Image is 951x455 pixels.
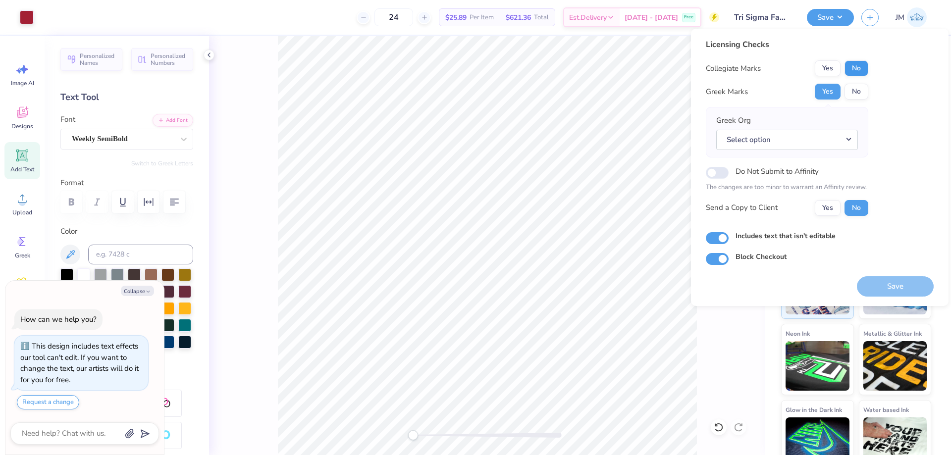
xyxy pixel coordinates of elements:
button: Request a change [17,395,79,409]
span: Upload [12,208,32,216]
img: Joshua Macky Gaerlan [907,7,927,27]
span: Neon Ink [786,328,810,339]
button: Personalized Names [60,48,122,71]
label: Format [60,177,193,189]
button: Select option [716,130,858,150]
label: Color [60,226,193,237]
button: Yes [815,60,841,76]
img: Neon Ink [786,341,849,391]
button: Switch to Greek Letters [131,159,193,167]
label: Do Not Submit to Affinity [736,165,819,178]
label: Block Checkout [736,252,787,262]
p: The changes are too minor to warrant an Affinity review. [706,183,868,193]
span: JM [896,12,904,23]
button: Personalized Numbers [131,48,193,71]
button: Collapse [121,286,154,296]
div: Greek Marks [706,86,748,98]
div: Collegiate Marks [706,63,761,74]
span: Metallic & Glitter Ink [863,328,922,339]
span: Image AI [11,79,34,87]
div: Licensing Checks [706,39,868,51]
span: [DATE] - [DATE] [625,12,678,23]
span: $25.89 [445,12,467,23]
button: Yes [815,84,841,100]
span: Personalized Names [80,52,116,66]
div: How can we help you? [20,314,97,324]
input: e.g. 7428 c [88,245,193,264]
span: Per Item [470,12,494,23]
span: Greek [15,252,30,259]
button: No [845,60,868,76]
label: Includes text that isn't editable [736,231,836,241]
a: JM [891,7,931,27]
span: Est. Delivery [569,12,607,23]
span: Water based Ink [863,404,909,415]
span: Glow in the Dark Ink [786,404,842,415]
span: Personalized Numbers [151,52,187,66]
label: Font [60,114,75,125]
div: Send a Copy to Client [706,202,778,213]
input: Untitled Design [727,7,799,27]
button: Yes [815,200,841,216]
img: Metallic & Glitter Ink [863,341,927,391]
span: Designs [11,122,33,130]
span: Total [534,12,549,23]
span: Free [684,14,693,21]
button: No [845,200,868,216]
span: Add Text [10,165,34,173]
div: Accessibility label [408,430,418,440]
button: Save [807,9,854,26]
button: Add Font [153,114,193,127]
label: Greek Org [716,115,751,126]
input: – – [374,8,413,26]
span: $621.36 [506,12,531,23]
button: No [845,84,868,100]
div: Text Tool [60,91,193,104]
div: This design includes text effects our tool can't edit. If you want to change the text, our artist... [20,341,139,385]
